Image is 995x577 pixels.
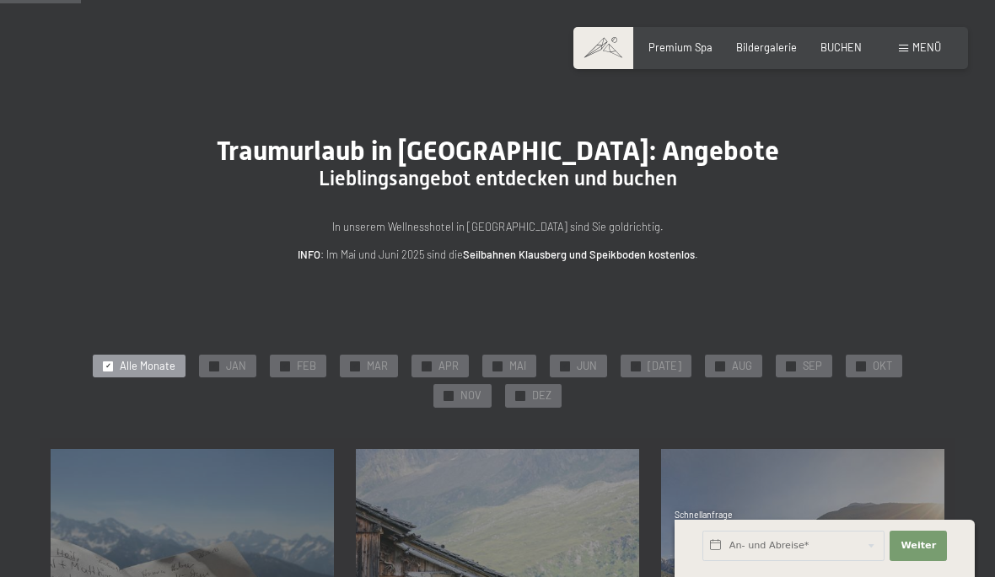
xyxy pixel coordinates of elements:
[562,361,568,371] span: ✓
[160,246,835,263] p: : Im Mai und Juni 2025 sind die .
[736,40,797,54] a: Bildergalerie
[160,218,835,235] p: In unserem Wellnesshotel in [GEOGRAPHIC_DATA] sind Sie goldrichtig.
[297,359,316,374] span: FEB
[803,359,822,374] span: SEP
[518,392,524,401] span: ✓
[901,539,936,553] span: Weiter
[873,359,892,374] span: OKT
[532,388,551,403] span: DEZ
[648,359,681,374] span: [DATE]
[217,135,779,167] span: Traumurlaub in [GEOGRAPHIC_DATA]: Angebote
[226,359,246,374] span: JAN
[367,359,388,374] span: MAR
[912,40,941,54] span: Menü
[820,40,862,54] a: BUCHEN
[460,388,481,403] span: NOV
[495,361,501,371] span: ✓
[675,510,733,520] span: Schnellanfrage
[732,359,752,374] span: AUG
[319,167,677,190] span: Lieblingsangebot entdecken und buchen
[105,361,111,371] span: ✓
[509,359,526,374] span: MAI
[577,359,597,374] span: JUN
[424,361,430,371] span: ✓
[120,359,175,374] span: Alle Monate
[352,361,358,371] span: ✓
[648,40,713,54] a: Premium Spa
[858,361,864,371] span: ✓
[718,361,723,371] span: ✓
[788,361,794,371] span: ✓
[633,361,639,371] span: ✓
[212,361,218,371] span: ✓
[463,248,695,261] strong: Seilbahnen Klausberg und Speikboden kostenlos
[890,531,947,561] button: Weiter
[298,248,320,261] strong: INFO
[438,359,459,374] span: APR
[446,392,452,401] span: ✓
[282,361,288,371] span: ✓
